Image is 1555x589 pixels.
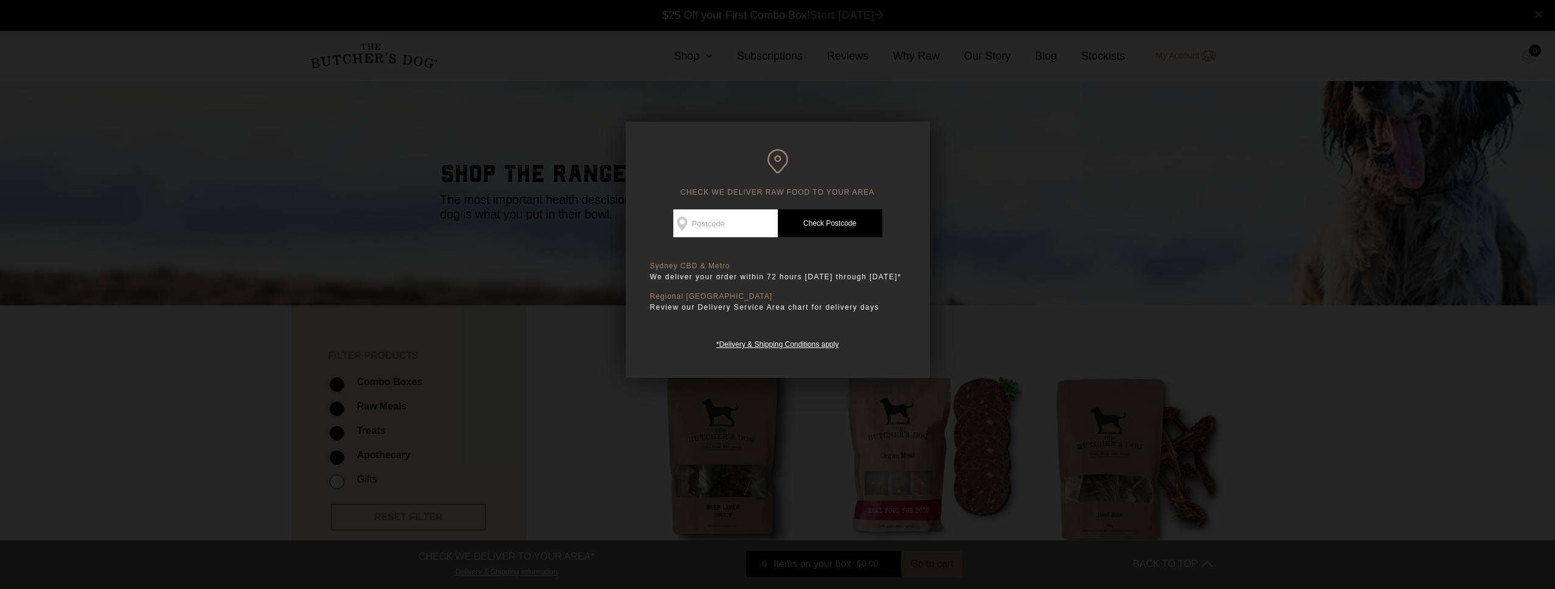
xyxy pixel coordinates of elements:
p: Review our Delivery Service Area chart for delivery days [650,301,906,313]
p: Sydney CBD & Metro [650,262,906,271]
input: Postcode [673,209,778,237]
a: *Delivery & Shipping Conditions apply [716,337,839,349]
a: Check Postcode [778,209,882,237]
p: We deliver your order within 72 hours [DATE] through [DATE]* [650,271,906,283]
h6: CHECK WE DELIVER RAW FOOD TO YOUR AREA [650,149,906,197]
p: Regional [GEOGRAPHIC_DATA] [650,292,906,301]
